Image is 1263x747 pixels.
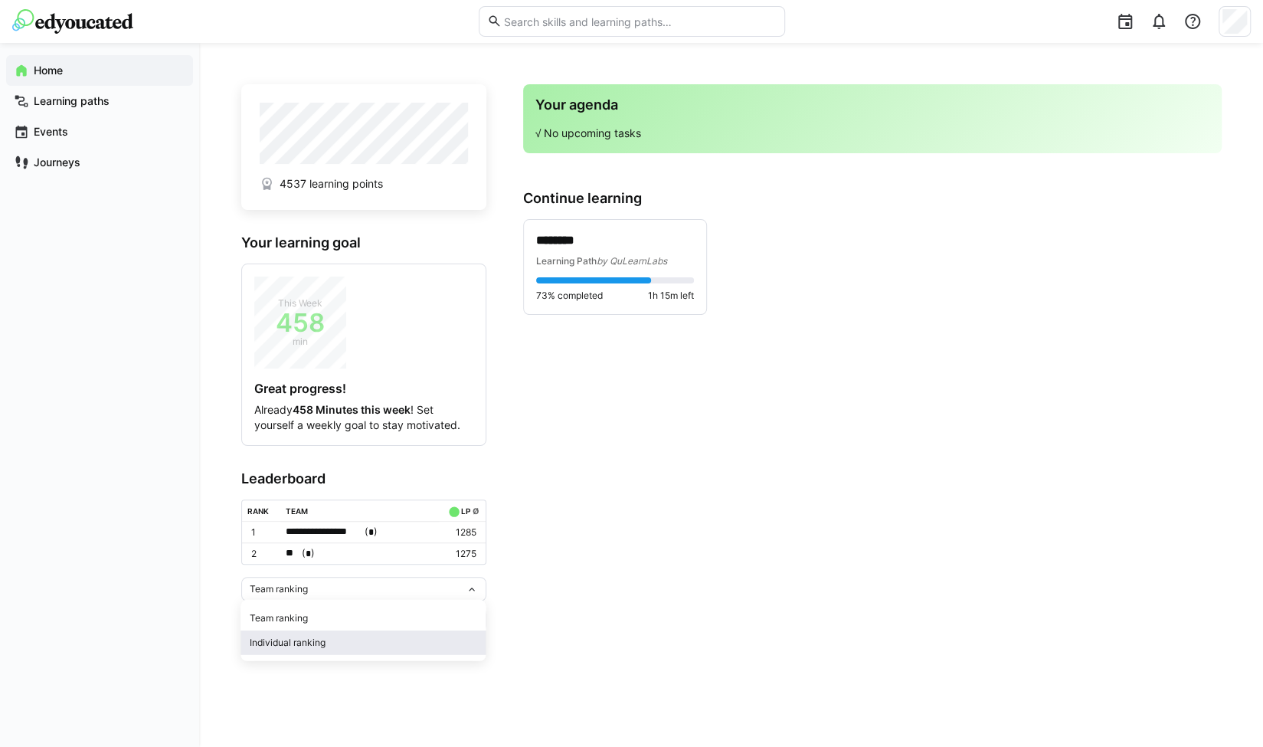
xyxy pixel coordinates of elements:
span: 1h 15m left [648,290,694,302]
p: √ No upcoming tasks [535,126,1209,141]
span: by QuLearnLabs [597,255,667,267]
span: ( ) [302,546,315,562]
h3: Leaderboard [241,470,486,487]
p: 2 [251,548,274,560]
div: Team [286,506,308,516]
span: 73% completed [536,290,603,302]
span: ( ) [365,524,378,540]
input: Search skills and learning paths… [502,15,776,28]
h3: Your agenda [535,97,1209,113]
span: Learning Path [536,255,597,267]
div: LP [460,506,470,516]
p: Already ! Set yourself a weekly goal to stay motivated. [254,402,473,433]
h3: Your learning goal [241,234,486,251]
span: 4537 learning points [279,176,382,192]
p: 1285 [445,526,476,539]
strong: 458 Minutes this week [293,403,411,416]
div: Rank [247,506,269,516]
div: Individual ranking [250,637,476,649]
a: ø [473,503,479,516]
h4: Great progress! [254,381,473,396]
h3: Continue learning [523,190,1222,207]
span: Team ranking [250,583,308,595]
p: 1 [251,526,274,539]
div: Team ranking [250,612,476,624]
p: 1275 [445,548,476,560]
